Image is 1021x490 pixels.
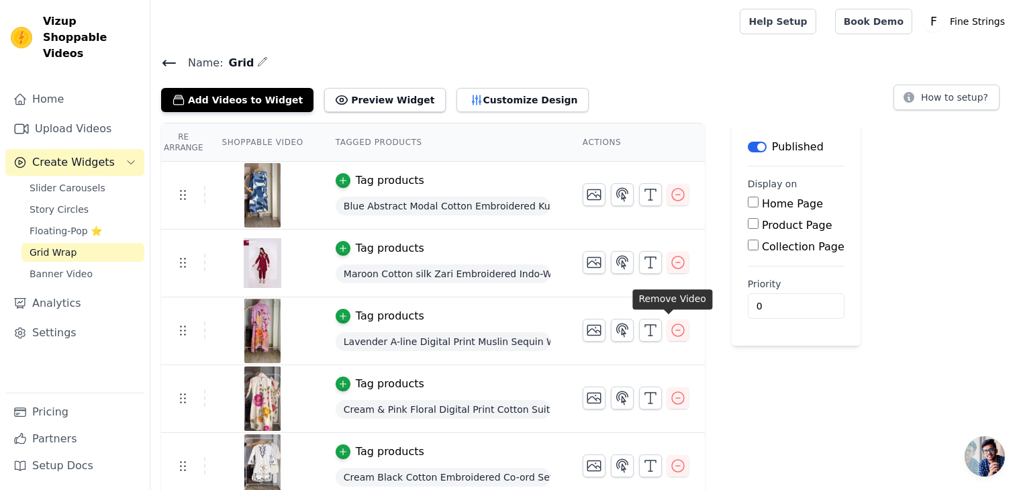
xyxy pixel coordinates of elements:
[893,85,1000,110] button: How to setup?
[762,197,823,210] label: Home Page
[30,203,89,216] span: Story Circles
[11,27,32,48] img: Vizup
[336,468,550,487] span: Cream Black Cotton Embroidered Co-ord Set- Set of 2
[965,436,1005,477] div: Open chat
[244,366,281,431] img: vizup-images-7713.jpg
[336,308,424,324] button: Tag products
[30,246,77,259] span: Grid Wrap
[772,139,824,155] p: Published
[356,173,424,189] div: Tag products
[336,173,424,189] button: Tag products
[336,197,550,215] span: Blue Abstract Modal Cotton Embroidered Kurta Set - Set of 2
[30,267,93,281] span: Banner Video
[567,124,705,162] th: Actions
[762,240,844,253] label: Collection Page
[748,177,797,191] legend: Display on
[324,88,445,112] button: Preview Widget
[161,88,313,112] button: Add Videos to Widget
[161,124,205,162] th: Re Arrange
[835,9,912,34] a: Book Demo
[5,426,144,452] a: Partners
[456,88,589,112] button: Customize Design
[336,376,424,392] button: Tag products
[21,264,144,283] a: Banner Video
[21,200,144,219] a: Story Circles
[43,13,139,62] span: Vizup Shoppable Videos
[923,9,1010,34] button: F Fine Strings
[740,9,816,34] a: Help Setup
[257,54,268,72] div: Edit Name
[224,55,254,71] span: Grid
[583,387,605,409] button: Change Thumbnail
[21,179,144,197] a: Slider Carousels
[5,290,144,317] a: Analytics
[748,277,844,291] label: Priority
[336,264,550,283] span: Maroon Cotton silk Zari Embroidered Indo-Western Set- Set of 2
[893,94,1000,107] a: How to setup?
[944,9,1010,34] p: Fine Strings
[244,163,281,228] img: reel-preview-finestring.myshopify.com-3704865207676783378_70193465197.jpeg
[336,332,550,351] span: Lavender A-line Digital Print Muslin Sequin Work Suit - Set of 3
[336,400,550,419] span: Cream & Pink Floral Digital Print Cotton Suit- Set of 3
[5,86,144,113] a: Home
[5,149,144,176] button: Create Widgets
[356,308,424,324] div: Tag products
[583,454,605,477] button: Change Thumbnail
[21,222,144,240] a: Floating-Pop ⭐
[5,320,144,346] a: Settings
[244,299,281,363] img: vizup-images-bf6e.jpg
[583,251,605,274] button: Change Thumbnail
[356,444,424,460] div: Tag products
[21,243,144,262] a: Grid Wrap
[32,154,115,170] span: Create Widgets
[320,124,567,162] th: Tagged Products
[356,376,424,392] div: Tag products
[583,183,605,206] button: Change Thumbnail
[336,444,424,460] button: Tag products
[177,55,224,71] span: Name:
[5,399,144,426] a: Pricing
[244,231,281,295] img: tn-1df7c966d3954dea887f5bcc8afcbd81.png
[5,452,144,479] a: Setup Docs
[205,124,319,162] th: Shoppable Video
[30,224,102,238] span: Floating-Pop ⭐
[930,15,937,28] text: F
[30,181,105,195] span: Slider Carousels
[356,240,424,256] div: Tag products
[5,115,144,142] a: Upload Videos
[336,240,424,256] button: Tag products
[762,219,832,232] label: Product Page
[583,319,605,342] button: Change Thumbnail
